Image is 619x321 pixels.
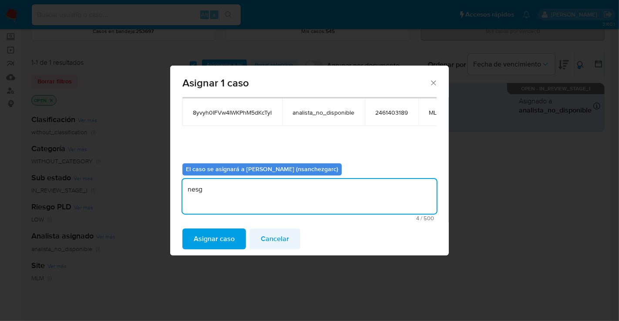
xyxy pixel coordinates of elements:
button: Cancelar [249,228,300,249]
span: 8yvyh0IFVw4IWKPhM5dKcTyI [193,109,272,116]
div: assign-modal [170,66,449,255]
button: Cerrar ventana [429,79,437,86]
textarea: nesg [182,179,437,214]
span: MLM [429,109,441,116]
span: 2461403189 [375,109,408,116]
span: analista_no_disponible [293,109,354,116]
span: Máximo 500 caracteres [185,215,434,221]
button: Asignar caso [182,228,246,249]
span: Asignar 1 caso [182,78,429,88]
span: Cancelar [261,229,289,248]
b: El caso se asignará a [PERSON_NAME] (nsanchezgarc) [186,165,338,173]
span: Asignar caso [194,229,235,248]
